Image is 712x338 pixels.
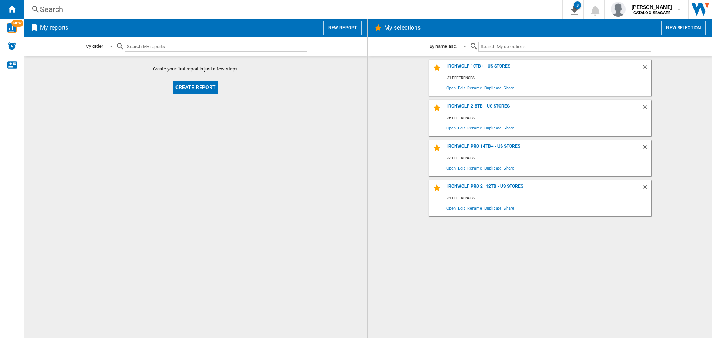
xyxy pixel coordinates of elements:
div: IronWolf Pro 2–12TB - US Stores [445,184,642,194]
div: Delete [642,184,651,194]
span: Open [445,83,457,93]
span: Share [502,123,515,133]
span: NEW [11,20,23,27]
span: Rename [466,123,483,133]
span: Open [445,203,457,213]
button: Create report [173,81,218,94]
div: Delete [642,63,651,73]
span: Duplicate [483,163,502,173]
img: wise-card.svg [7,23,17,33]
span: Duplicate [483,83,502,93]
span: Open [445,123,457,133]
span: Share [502,203,515,213]
img: profile.jpg [611,2,626,17]
span: Edit [457,123,466,133]
div: 3 [574,1,581,9]
b: CATALOG SEAGATE [633,10,670,15]
div: My order [85,43,103,49]
button: New report [323,21,362,35]
div: IronWolf Pro 14TB+ - US Stores [445,144,642,154]
span: Edit [457,83,466,93]
button: New selection [661,21,706,35]
img: alerts-logo.svg [7,42,16,50]
h2: My selections [383,21,422,35]
div: 34 references [445,194,651,203]
span: Rename [466,83,483,93]
div: 31 references [445,73,651,83]
input: Search My reports [125,42,307,52]
span: Rename [466,163,483,173]
div: IronWolf 2-8TB - US Stores [445,104,642,114]
span: Open [445,163,457,173]
span: Duplicate [483,203,502,213]
div: IronWolf 10TB+ - US Stores [445,63,642,73]
h2: My reports [39,21,70,35]
div: Delete [642,144,651,154]
span: Share [502,163,515,173]
span: Rename [466,203,483,213]
div: 35 references [445,114,651,123]
div: Delete [642,104,651,114]
span: Edit [457,203,466,213]
span: Edit [457,163,466,173]
span: [PERSON_NAME] [632,3,672,11]
span: Share [502,83,515,93]
div: Search [40,4,543,14]
input: Search My selections [478,42,651,52]
span: Create your first report in just a few steps. [153,66,239,72]
div: By name asc. [429,43,457,49]
div: 32 references [445,154,651,163]
span: Duplicate [483,123,502,133]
